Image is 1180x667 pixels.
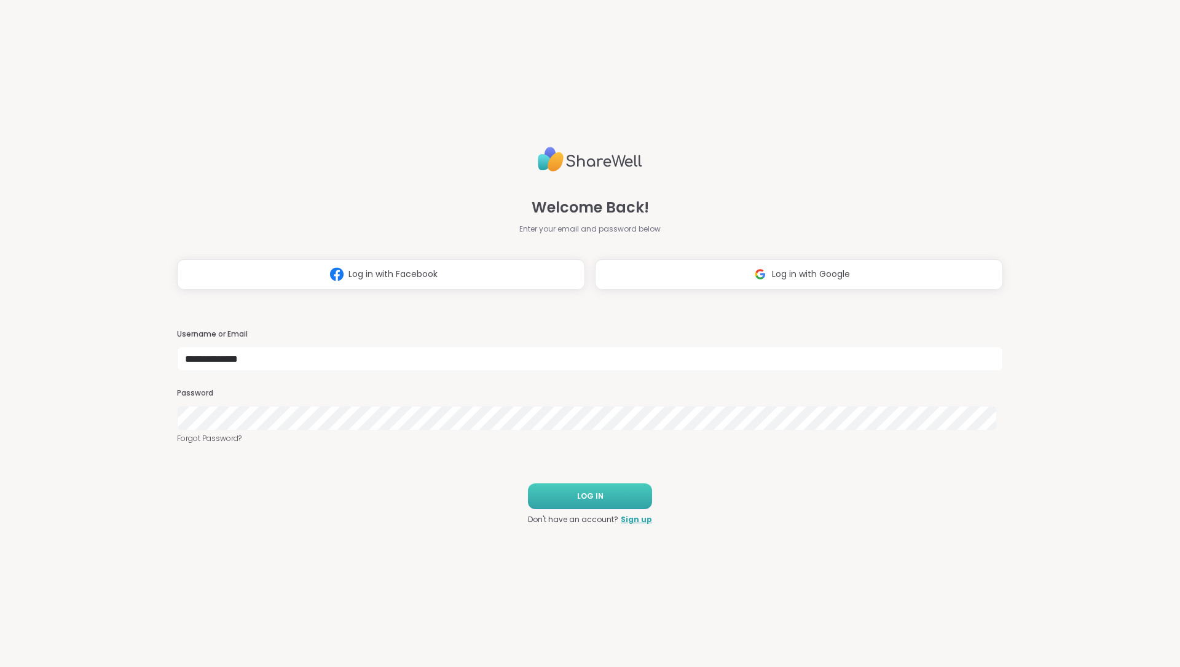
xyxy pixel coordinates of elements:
img: ShareWell Logomark [749,263,772,286]
img: ShareWell Logo [538,142,642,177]
span: LOG IN [577,491,604,502]
button: Log in with Google [595,259,1003,290]
a: Sign up [621,514,652,525]
a: Forgot Password? [177,433,1003,444]
span: Log in with Facebook [348,268,438,281]
button: Log in with Facebook [177,259,585,290]
span: Log in with Google [772,268,850,281]
span: Don't have an account? [528,514,618,525]
h3: Password [177,388,1003,399]
button: LOG IN [528,483,652,509]
span: Welcome Back! [532,197,649,219]
span: Enter your email and password below [519,224,661,235]
img: ShareWell Logomark [325,263,348,286]
h3: Username or Email [177,329,1003,340]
